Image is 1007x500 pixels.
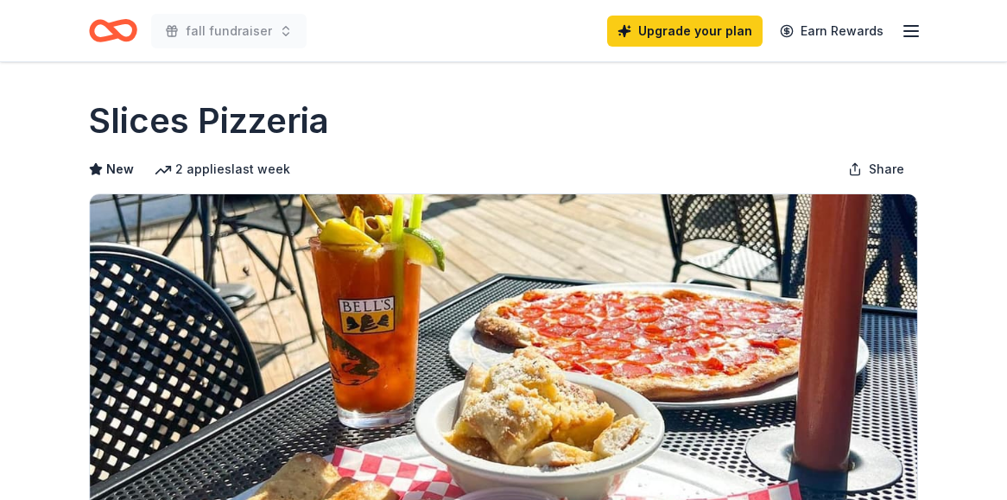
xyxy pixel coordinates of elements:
[89,10,137,51] a: Home
[834,152,918,187] button: Share
[89,97,329,145] h1: Slices Pizzeria
[769,16,894,47] a: Earn Rewards
[869,159,904,180] span: Share
[151,14,307,48] button: fall fundraiser
[186,21,272,41] span: fall fundraiser
[155,159,290,180] div: 2 applies last week
[607,16,763,47] a: Upgrade your plan
[106,159,134,180] span: New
